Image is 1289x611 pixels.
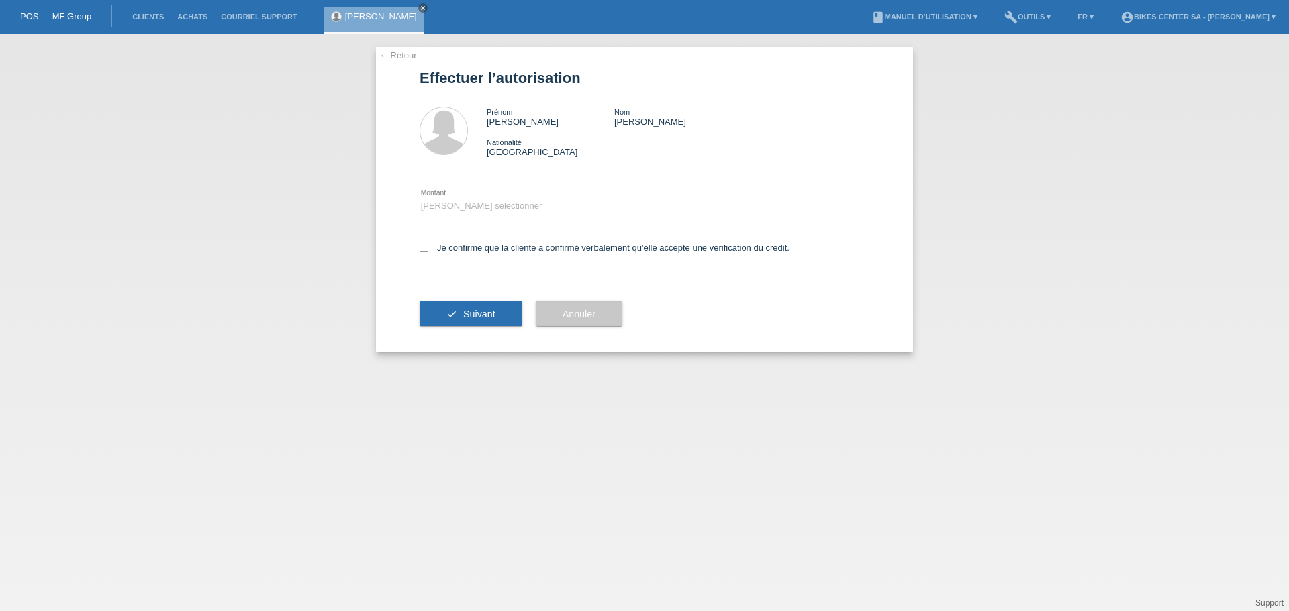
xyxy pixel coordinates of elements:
span: Nationalité [487,138,522,146]
a: Achats [171,13,214,21]
button: Annuler [536,301,622,327]
a: account_circleBIKES CENTER SA - [PERSON_NAME] ▾ [1114,13,1282,21]
span: Suivant [463,309,495,319]
div: [PERSON_NAME] [614,107,742,127]
div: [GEOGRAPHIC_DATA] [487,137,614,157]
span: Nom [614,108,630,116]
button: check Suivant [420,301,522,327]
a: Support [1255,598,1284,608]
h1: Effectuer l’autorisation [420,70,869,87]
a: ← Retour [379,50,417,60]
i: account_circle [1120,11,1134,24]
a: buildOutils ▾ [998,13,1057,21]
a: Courriel Support [214,13,303,21]
i: build [1004,11,1018,24]
i: book [871,11,885,24]
span: Prénom [487,108,513,116]
a: FR ▾ [1071,13,1100,21]
a: Clients [126,13,171,21]
div: [PERSON_NAME] [487,107,614,127]
a: POS — MF Group [20,11,91,21]
a: [PERSON_NAME] [345,11,417,21]
i: close [420,5,426,11]
a: close [418,3,428,13]
a: bookManuel d’utilisation ▾ [865,13,984,21]
i: check [446,309,457,319]
span: Annuler [563,309,595,319]
label: Je confirme que la cliente a confirmé verbalement qu'elle accepte une vérification du crédit. [420,243,790,253]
